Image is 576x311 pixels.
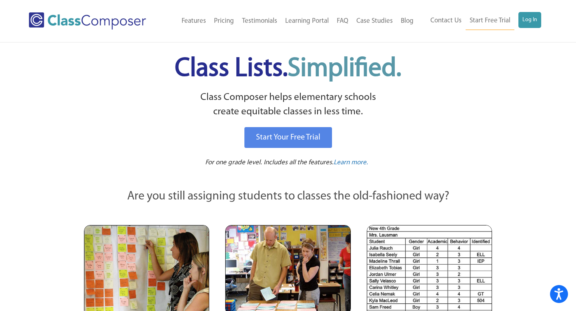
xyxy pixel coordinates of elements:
a: Learn more. [334,158,368,168]
span: For one grade level. Includes all the features. [205,159,334,166]
a: Start Free Trial [466,12,514,30]
span: Start Your Free Trial [256,134,320,142]
a: Pricing [210,12,238,30]
a: Testimonials [238,12,281,30]
a: Contact Us [426,12,466,30]
a: FAQ [333,12,352,30]
a: Learning Portal [281,12,333,30]
span: Learn more. [334,159,368,166]
nav: Header Menu [418,12,541,30]
img: Class Composer [29,12,146,30]
span: Simplified. [288,56,401,82]
a: Case Studies [352,12,397,30]
a: Log In [518,12,541,28]
a: Features [178,12,210,30]
p: Class Composer helps elementary schools create equitable classes in less time. [83,90,493,120]
p: Are you still assigning students to classes the old-fashioned way? [84,188,492,205]
a: Start Your Free Trial [244,127,332,148]
a: Blog [397,12,418,30]
span: Class Lists. [175,56,401,82]
nav: Header Menu [164,12,418,30]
